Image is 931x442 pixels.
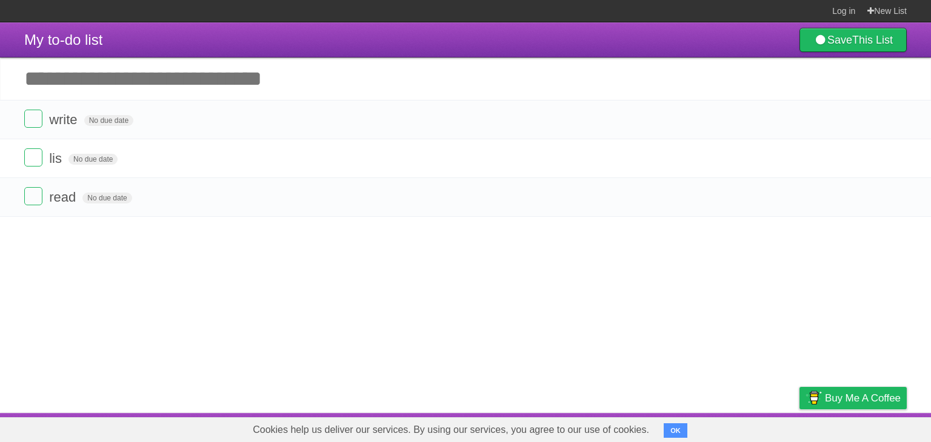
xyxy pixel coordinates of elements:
[24,110,42,128] label: Done
[852,34,893,46] b: This List
[241,418,661,442] span: Cookies help us deliver our services. By using our services, you agree to our use of cookies.
[82,193,132,203] span: No due date
[784,416,815,439] a: Privacy
[799,387,907,409] a: Buy me a coffee
[830,416,907,439] a: Suggest a feature
[49,151,65,166] span: lis
[68,154,118,165] span: No due date
[825,388,901,409] span: Buy me a coffee
[678,416,727,439] a: Developers
[84,115,133,126] span: No due date
[806,388,822,408] img: Buy me a coffee
[24,148,42,167] label: Done
[49,190,79,205] span: read
[799,28,907,52] a: SaveThis List
[742,416,769,439] a: Terms
[49,112,80,127] span: write
[24,31,102,48] span: My to-do list
[664,423,687,438] button: OK
[24,187,42,205] label: Done
[638,416,664,439] a: About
